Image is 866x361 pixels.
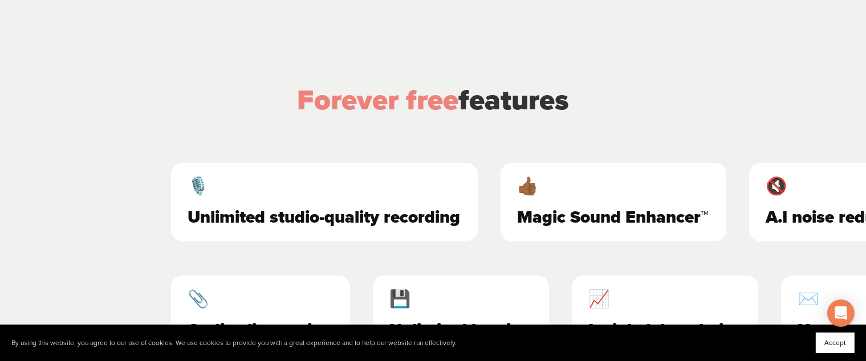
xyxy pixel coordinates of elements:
button: Accept [816,333,855,353]
span: Accept [824,339,846,347]
span: Unlimited studio-quality recording [188,211,461,224]
span: 💾 [390,293,532,306]
div: features [160,80,707,121]
span: 🎙️ [188,180,461,194]
p: By using this website, you agree to our use of cookies. We use cookies to provide you with a grea... [11,339,457,347]
span: Audio clips saving [188,323,333,337]
span: Magic Sound Enhancer™ [518,211,709,224]
span: Forever free [298,83,459,117]
span: 📎 [188,293,333,306]
span: Unlimited hosting [390,323,532,337]
span: Insightful analytics [589,323,741,337]
div: Open Intercom Messenger [827,300,855,327]
span: 📈 [589,293,741,306]
span: 👍🏾 [518,180,709,194]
